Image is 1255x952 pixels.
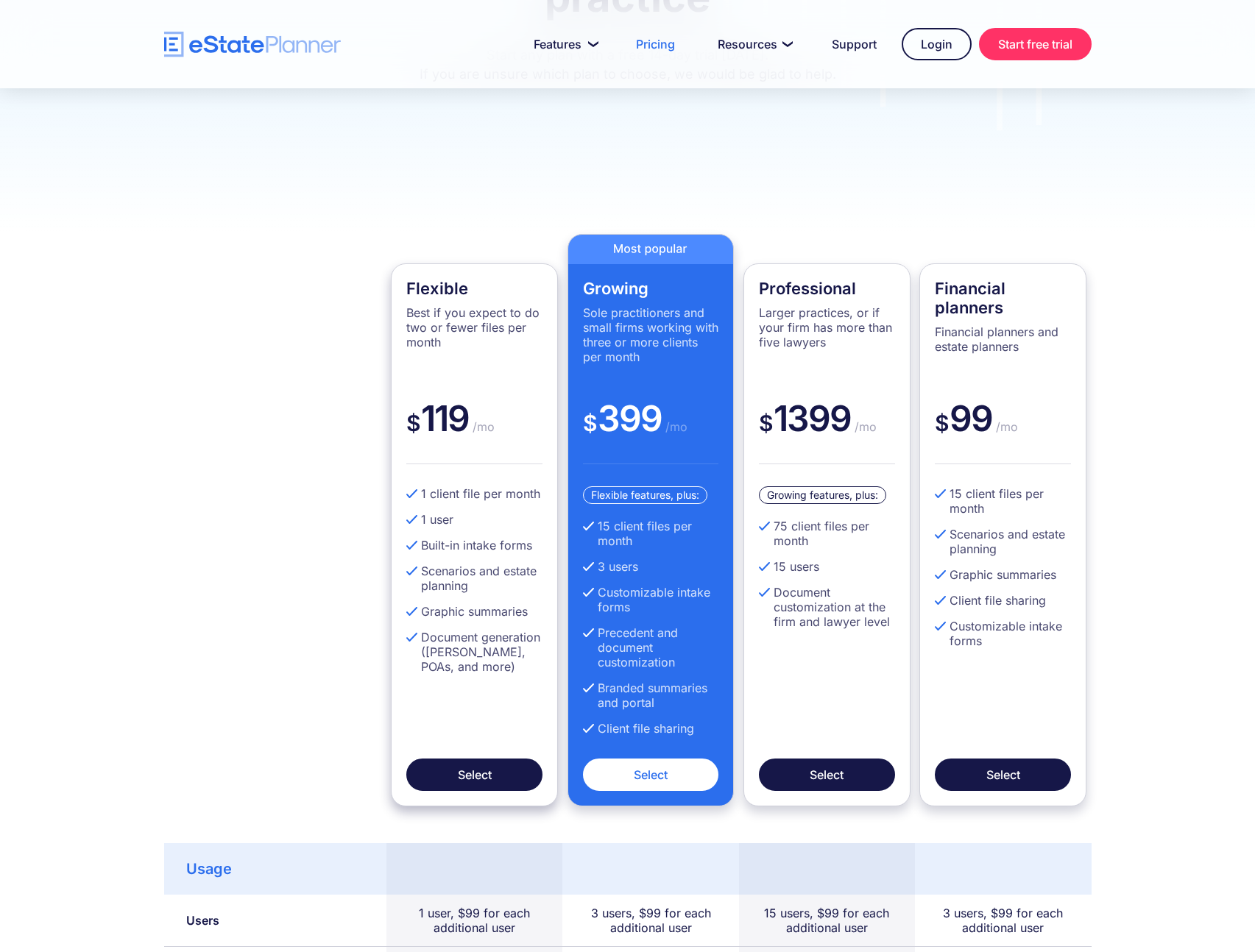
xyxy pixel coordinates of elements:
li: Scenarios and estate planning [406,564,542,593]
div: 99 [935,397,1071,464]
div: 15 users, $99 for each additional user [761,906,893,935]
a: Select [935,759,1071,791]
span: $ [935,410,950,436]
li: Precedent and document customization [583,625,719,669]
p: Best if you expect to do two or fewer files per month [406,305,542,349]
li: Client file sharing [935,593,1071,608]
h4: Growing [583,279,719,298]
div: 399 [583,397,719,464]
div: 119 [406,397,542,464]
span: $ [406,410,421,436]
li: 3 users [583,559,719,574]
a: Select [759,759,895,791]
li: 15 users [759,559,895,574]
li: Branded summaries and portal [583,681,719,710]
p: Financial planners and estate planners [935,324,1071,354]
p: Sole practitioners and small firms working with three or more clients per month [583,305,719,364]
a: Select [583,759,719,791]
li: Customizable intake forms [583,585,719,614]
li: Graphic summaries [406,604,542,619]
a: Start free trial [979,28,1092,60]
li: 1 client file per month [406,486,542,501]
span: /mo [662,419,687,434]
li: 15 client files per month [583,519,719,548]
li: Customizable intake forms [935,619,1071,648]
li: Built-in intake forms [406,538,542,553]
h4: Professional [759,279,895,298]
li: Scenarios and estate planning [935,527,1071,556]
div: Growing features, plus: [759,486,886,504]
li: Client file sharing [583,721,719,736]
span: /mo [851,419,877,434]
li: Document customization at the firm and lawyer level [759,585,895,629]
div: 3 users, $99 for each additional user [937,906,1069,935]
div: Usage [186,862,232,876]
li: 15 client files per month [935,486,1071,516]
li: 1 user [406,512,542,527]
h4: Flexible [406,279,542,298]
div: 3 users, $99 for each additional user [584,906,716,935]
li: 75 client files per month [759,519,895,548]
li: Document generation ([PERSON_NAME], POAs, and more) [406,630,542,674]
div: 1399 [759,397,895,464]
span: $ [583,410,598,436]
div: 1 user, $99 for each additional user [409,906,540,935]
a: Pricing [618,29,693,59]
span: $ [759,410,774,436]
h4: Financial planners [935,279,1071,317]
a: Features [516,29,611,59]
a: Support [814,29,894,59]
p: Larger practices, or if your firm has more than five lawyers [759,305,895,349]
a: Select [406,759,542,791]
div: Users [186,913,219,928]
a: Login [902,28,972,60]
span: /mo [992,419,1018,434]
a: home [164,32,341,57]
span: /mo [469,419,495,434]
li: Graphic summaries [935,567,1071,582]
div: Flexible features, plus: [583,486,707,504]
a: Resources [700,29,807,59]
